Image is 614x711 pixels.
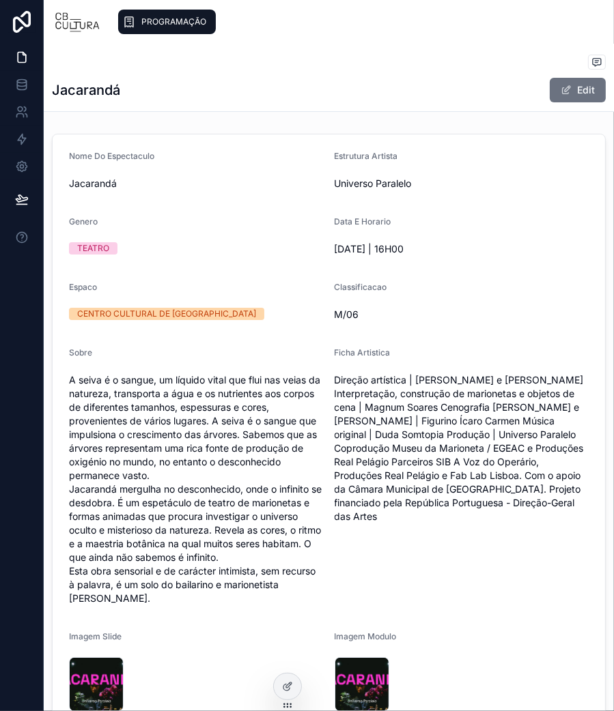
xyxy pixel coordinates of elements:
[69,347,92,358] span: Sobre
[550,78,606,102] button: Edit
[69,151,154,161] span: Nome Do Espectaculo
[335,151,398,161] span: Estrutura Artista
[118,10,216,34] a: PROGRAMAÇÃO
[335,216,391,227] span: Data E Horario
[77,242,109,255] div: TEATRO
[335,282,387,292] span: Classificacao
[77,308,256,320] div: CENTRO CULTURAL DE [GEOGRAPHIC_DATA]
[335,177,589,190] span: Universo Paralelo
[335,242,589,256] span: [DATE] | 16H00
[69,373,324,605] span: A seiva é o sangue, um líquido vital que flui nas veias da natureza, transporta a água e os nutri...
[69,282,97,292] span: Espaco
[55,11,100,33] img: App logo
[335,347,391,358] span: Ficha Artistica
[335,308,589,321] span: M/06
[52,81,120,100] h1: Jacarandá
[111,7,603,37] div: scrollable content
[335,373,589,523] span: Direção artística | [PERSON_NAME] e [PERSON_NAME] Interpretação, construção de marionetas e objet...
[69,216,98,227] span: Genero
[335,631,397,641] span: Imagem Modulo
[141,16,206,27] span: PROGRAMAÇÃO
[69,631,122,641] span: Imagem Slide
[69,177,324,190] span: Jacarandá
